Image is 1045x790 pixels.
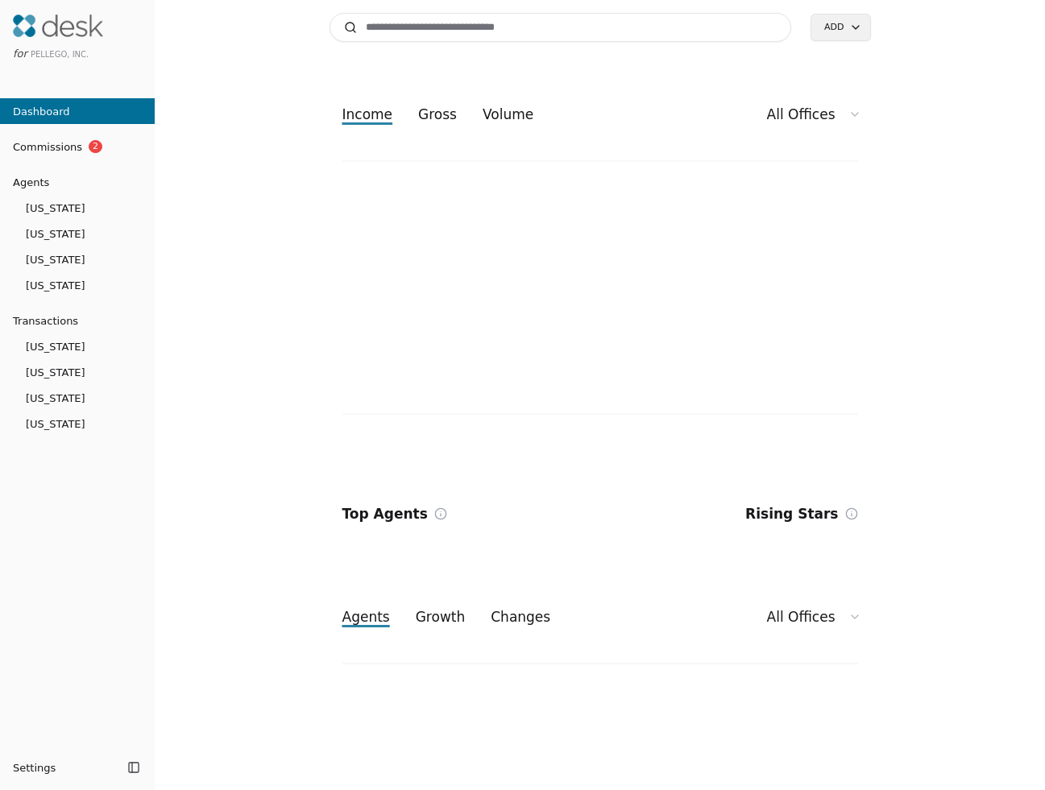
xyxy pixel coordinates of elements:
[13,48,27,60] span: for
[342,503,428,525] h2: Top Agents
[31,50,89,59] span: Pellego, Inc.
[811,14,870,41] button: Add
[13,14,103,37] img: Desk
[13,759,56,776] span: Settings
[330,100,406,129] button: income
[330,602,403,631] button: agents
[470,100,546,129] button: volume
[478,602,563,631] button: changes
[89,140,102,153] span: 2
[403,602,479,631] button: growth
[405,100,470,129] button: gross
[6,755,122,780] button: Settings
[745,503,838,525] h2: Rising Stars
